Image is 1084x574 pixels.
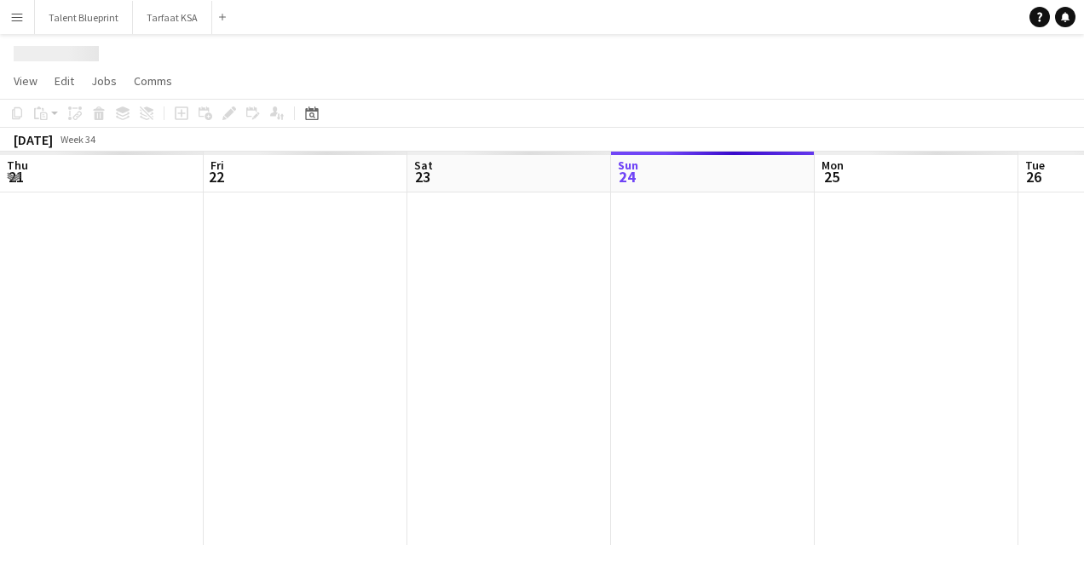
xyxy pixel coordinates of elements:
[822,158,844,173] span: Mon
[35,1,133,34] button: Talent Blueprint
[55,73,74,89] span: Edit
[127,70,179,92] a: Comms
[4,167,28,187] span: 21
[615,167,638,187] span: 24
[14,131,53,148] div: [DATE]
[7,158,28,173] span: Thu
[48,70,81,92] a: Edit
[819,167,844,187] span: 25
[1025,158,1045,173] span: Tue
[134,73,172,89] span: Comms
[133,1,212,34] button: Tarfaat KSA
[210,158,224,173] span: Fri
[7,70,44,92] a: View
[56,133,99,146] span: Week 34
[84,70,124,92] a: Jobs
[412,167,433,187] span: 23
[208,167,224,187] span: 22
[618,158,638,173] span: Sun
[14,73,37,89] span: View
[414,158,433,173] span: Sat
[91,73,117,89] span: Jobs
[1023,167,1045,187] span: 26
